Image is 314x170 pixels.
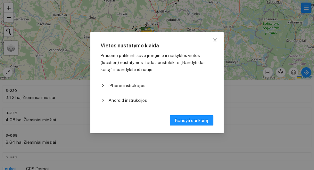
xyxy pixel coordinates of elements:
[101,98,105,102] span: right
[101,53,205,72] span: Prašome patikrinti savo įrenginio ir naršyklės vietos (location) nustatymus. Tada spustelėkite „B...
[109,82,213,89] span: iPhone instrukcijos
[175,117,208,124] span: Bandyti dar kartą
[109,97,213,104] span: Android instrukcijos
[101,84,105,87] span: right
[206,32,224,49] button: Close
[170,115,213,125] button: Bandyti dar kartą
[212,38,218,43] span: close
[101,42,213,49] span: Vietos nustatymo klaida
